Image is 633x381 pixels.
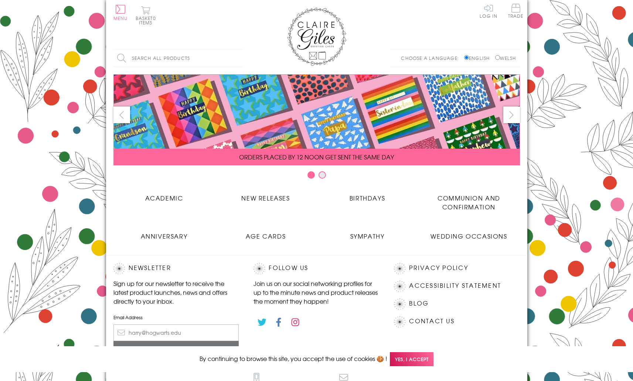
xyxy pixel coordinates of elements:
span: Birthdays [350,193,385,202]
span: New Releases [241,193,290,202]
a: Trade [508,4,524,20]
button: Basket0 items [136,6,156,25]
label: Email Address [113,314,239,321]
a: Age Cards [215,226,317,240]
a: New Releases [215,188,317,202]
a: Blog [409,299,429,308]
button: Carousel Page 1 (Current Slide) [307,171,315,179]
a: Log In [480,4,497,18]
span: ORDERS PLACED BY 12 NOON GET SENT THE SAME DAY [239,152,394,161]
button: Menu [113,5,128,20]
span: Age Cards [246,232,286,240]
input: Welsh [495,55,500,60]
span: Anniversary [141,232,188,240]
p: Join us on our social networking profiles for up to the minute news and product releases the mome... [253,279,379,306]
a: Accessibility Statement [409,281,501,291]
a: Contact Us [409,316,454,326]
span: Trade [508,4,524,18]
input: Search all products [113,50,243,67]
button: prev [113,107,130,123]
a: Communion and Confirmation [418,188,520,211]
label: Welsh [495,55,516,61]
img: Claire Giles Greetings Cards [287,7,346,66]
button: Carousel Page 2 [319,171,326,179]
span: Wedding Occasions [430,232,507,240]
a: Wedding Occasions [418,226,520,240]
input: English [464,55,469,60]
h2: Follow Us [253,263,379,274]
a: Privacy Policy [409,263,468,273]
span: 0 items [139,15,156,26]
div: Carousel Pagination [113,171,520,182]
a: Birthdays [317,188,418,202]
a: Academic [113,188,215,202]
p: Sign up for our newsletter to receive the latest product launches, news and offers directly to yo... [113,279,239,306]
button: next [503,107,520,123]
span: Communion and Confirmation [438,193,500,211]
span: Sympathy [350,232,385,240]
span: Yes, I accept [390,352,433,367]
h2: Newsletter [113,263,239,274]
p: Choose a language: [401,55,463,61]
a: Sympathy [317,226,418,240]
input: harry@hogwarts.edu [113,324,239,341]
input: Search [235,50,243,67]
span: Menu [113,15,128,21]
input: Subscribe [113,341,239,358]
label: English [464,55,493,61]
a: Anniversary [113,226,215,240]
span: Academic [145,193,183,202]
